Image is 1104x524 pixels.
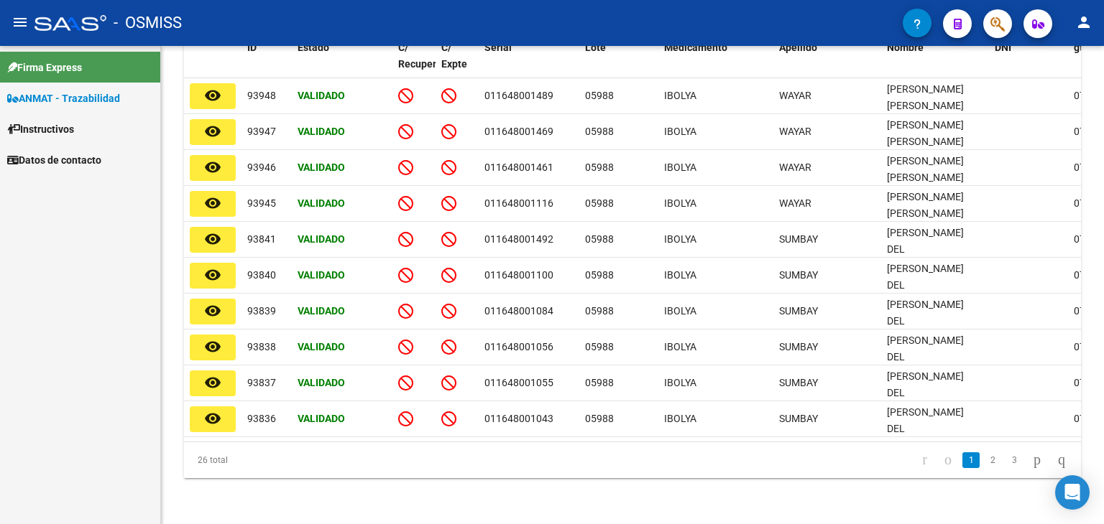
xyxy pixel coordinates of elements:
[664,377,696,388] span: IBOLYA
[916,452,934,468] a: go to first page
[298,233,345,245] strong: Validado
[298,197,345,209] strong: Validado
[585,126,614,137] span: 05988
[7,60,82,75] span: Firma Express
[484,197,553,209] span: 011648001116
[887,83,964,111] span: [PERSON_NAME] [PERSON_NAME]
[479,32,579,95] datatable-header-cell: Serial
[664,42,727,53] span: Medicamento
[585,42,606,53] span: Lote
[204,266,221,284] mat-icon: remove_red_eye
[298,90,345,101] strong: Validado
[658,32,773,95] datatable-header-cell: Medicamento
[247,126,276,137] span: 93947
[779,42,817,53] span: Apellido
[247,413,276,424] span: 93836
[664,162,696,173] span: IBOLYA
[298,126,345,137] strong: Validado
[204,195,221,212] mat-icon: remove_red_eye
[292,32,392,95] datatable-header-cell: Estado
[1027,452,1047,468] a: go to next page
[7,90,120,106] span: ANMAT - Trazabilidad
[247,269,276,281] span: 93840
[298,42,329,53] span: Estado
[1003,448,1025,472] li: page 3
[204,87,221,104] mat-icon: remove_red_eye
[664,269,696,281] span: IBOLYA
[664,305,696,317] span: IBOLYA
[441,42,467,70] span: C/ Expte
[664,233,696,245] span: IBOLYA
[585,269,614,281] span: 05988
[484,413,553,424] span: 011648001043
[887,263,964,307] span: [PERSON_NAME] DEL [PERSON_NAME]
[664,413,696,424] span: IBOLYA
[664,341,696,352] span: IBOLYA
[484,126,553,137] span: 011648001469
[779,305,818,317] span: SUMBAY
[1006,452,1023,468] a: 3
[585,90,614,101] span: 05988
[984,452,1001,468] a: 2
[1074,42,1092,53] span: gtin
[887,42,924,53] span: Nombre
[585,341,614,352] span: 05988
[779,269,818,281] span: SUMBAY
[204,123,221,140] mat-icon: remove_red_eye
[298,341,345,352] strong: Validado
[298,162,345,173] strong: Validado
[779,162,811,173] span: WAYAR
[938,452,958,468] a: go to previous page
[298,269,345,281] strong: Validado
[298,377,345,388] strong: Validado
[7,152,101,168] span: Datos de contacto
[241,32,292,95] datatable-header-cell: ID
[1052,452,1072,468] a: go to last page
[484,90,553,101] span: 011648001489
[484,377,553,388] span: 011648001055
[484,341,553,352] span: 011648001056
[484,162,553,173] span: 011648001461
[779,233,818,245] span: SUMBAY
[11,14,29,31] mat-icon: menu
[247,197,276,209] span: 93945
[204,410,221,427] mat-icon: remove_red_eye
[247,305,276,317] span: 93839
[247,42,257,53] span: ID
[960,448,982,472] li: page 1
[204,302,221,319] mat-icon: remove_red_eye
[779,377,818,388] span: SUMBAY
[887,406,964,451] span: [PERSON_NAME] DEL [PERSON_NAME]
[779,341,818,352] span: SUMBAY
[887,227,964,271] span: [PERSON_NAME] DEL [PERSON_NAME]
[887,119,964,147] span: [PERSON_NAME] [PERSON_NAME]
[204,159,221,176] mat-icon: remove_red_eye
[664,126,696,137] span: IBOLYA
[398,42,442,70] span: C/ Recupero
[585,233,614,245] span: 05988
[779,413,818,424] span: SUMBAY
[664,90,696,101] span: IBOLYA
[247,162,276,173] span: 93946
[773,32,881,95] datatable-header-cell: Apellido
[247,233,276,245] span: 93841
[204,338,221,355] mat-icon: remove_red_eye
[484,233,553,245] span: 011648001492
[7,121,74,137] span: Instructivos
[585,305,614,317] span: 05988
[779,90,811,101] span: WAYAR
[585,197,614,209] span: 05988
[881,32,989,95] datatable-header-cell: Nombre
[779,126,811,137] span: WAYAR
[247,90,276,101] span: 93948
[887,299,964,343] span: [PERSON_NAME] DEL [PERSON_NAME]
[887,155,964,183] span: [PERSON_NAME] [PERSON_NAME]
[585,413,614,424] span: 05988
[436,32,479,95] datatable-header-cell: C/ Expte
[579,32,658,95] datatable-header-cell: Lote
[779,197,811,209] span: WAYAR
[982,448,1003,472] li: page 2
[484,305,553,317] span: 011648001084
[184,442,361,478] div: 26 total
[247,377,276,388] span: 93837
